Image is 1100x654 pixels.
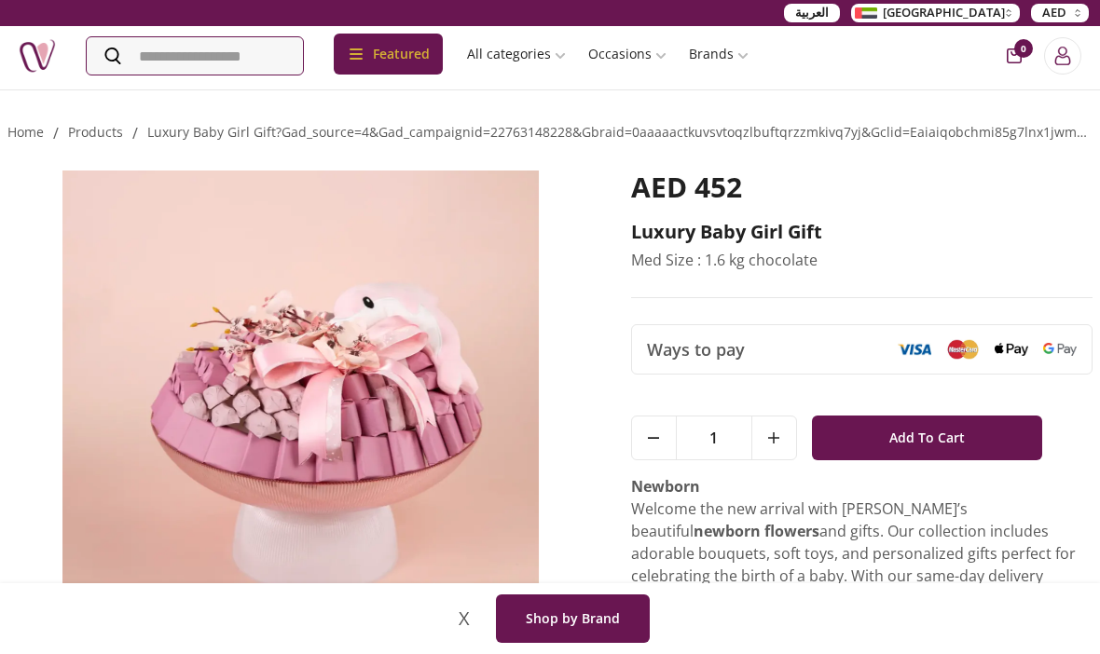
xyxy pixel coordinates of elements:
img: Visa [898,343,931,356]
button: Login [1044,37,1081,75]
img: Arabic_dztd3n.png [855,7,877,19]
span: العربية [795,4,829,22]
button: Shop by Brand [496,594,650,643]
a: products [68,123,123,141]
li: / [132,122,138,144]
button: Add To Cart [812,416,1043,460]
span: AED 452 [631,168,742,206]
strong: newborn flowers [694,521,819,541]
h2: Luxury Baby girl Gift [631,219,1093,245]
strong: Newborn [631,476,700,497]
a: Shop by Brand [485,594,650,643]
img: Mastercard [946,339,980,359]
button: AED [1031,4,1089,22]
span: AED [1042,4,1066,22]
img: Apple Pay [995,343,1028,357]
button: [GEOGRAPHIC_DATA] [851,4,1020,22]
span: X [451,607,477,630]
img: Luxury Baby girl Gift [7,170,594,626]
span: 0 [1014,39,1033,58]
span: Ways to pay [647,336,745,362]
li: / [53,122,59,144]
a: Occasions [577,37,678,71]
img: Google Pay [1043,343,1077,356]
input: Search [87,37,303,75]
a: All categories [456,37,577,71]
span: [GEOGRAPHIC_DATA] [883,4,1005,22]
span: Add To Cart [889,421,965,455]
p: Med Size : 1.6 kg chocolate [631,249,1093,271]
button: cart-button [1007,48,1022,63]
a: Brands [678,37,760,71]
div: Featured [334,34,443,75]
img: Nigwa-uae-gifts [19,37,56,75]
span: 1 [677,416,751,459]
a: Home [7,123,44,141]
